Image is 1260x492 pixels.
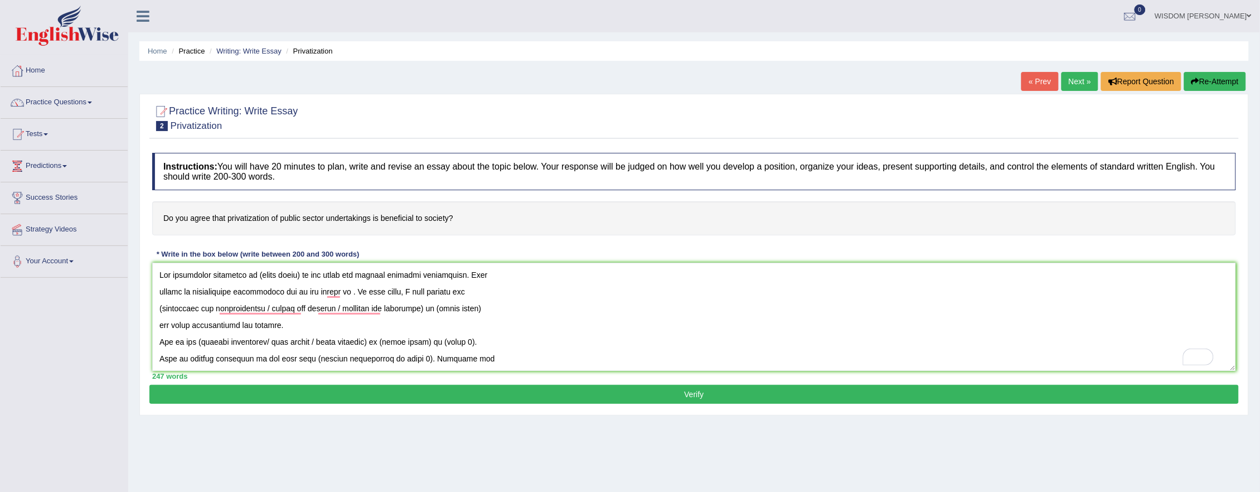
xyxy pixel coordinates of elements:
span: 2 [156,121,168,131]
a: Predictions [1,151,128,179]
a: Home [148,47,167,55]
a: « Prev [1021,72,1058,91]
div: 247 words [152,371,1236,382]
a: Success Stories [1,182,128,210]
textarea: To enrich screen reader interactions, please activate Accessibility in Grammarly extension settings [152,263,1236,371]
h4: Do you agree that privatization of public sector undertakings is beneficial to society? [152,201,1236,235]
a: Your Account [1,246,128,274]
a: Home [1,55,128,83]
button: Re-Attempt [1184,72,1246,91]
h2: Practice Writing: Write Essay [152,103,298,131]
button: Report Question [1101,72,1181,91]
a: Tests [1,119,128,147]
small: Privatization [171,120,222,131]
a: Next » [1062,72,1098,91]
li: Privatization [284,46,333,56]
a: Strategy Videos [1,214,128,242]
a: Practice Questions [1,87,128,115]
a: Writing: Write Essay [216,47,282,55]
div: * Write in the box below (write between 200 and 300 words) [152,249,364,260]
span: 0 [1135,4,1146,15]
b: Instructions: [163,162,217,171]
button: Verify [149,385,1239,404]
li: Practice [169,46,205,56]
h4: You will have 20 minutes to plan, write and revise an essay about the topic below. Your response ... [152,153,1236,190]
